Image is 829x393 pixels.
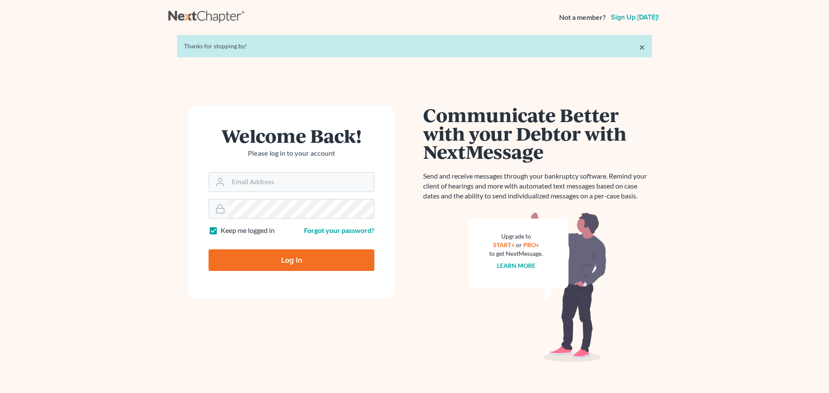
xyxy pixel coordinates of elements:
a: Sign up [DATE]! [609,14,661,21]
div: Upgrade to [489,232,543,241]
a: PRO+ [523,241,539,248]
strong: Not a member? [559,13,606,22]
span: or [516,241,522,248]
a: Forgot your password? [304,226,374,234]
a: × [639,42,645,52]
h1: Communicate Better with your Debtor with NextMessage [423,106,652,161]
h1: Welcome Back! [209,126,374,145]
label: Keep me logged in [221,226,275,236]
input: Email Address [228,173,374,192]
div: to get NextMessage. [489,249,543,258]
img: nextmessage_bg-59042aed3d76b12b5cd301f8e5b87938c9018125f34e5fa2b7a6b67550977c72.svg [468,211,607,362]
input: Log In [209,249,374,271]
p: Send and receive messages through your bankruptcy software. Remind your client of hearings and mo... [423,171,652,201]
div: Thanks for stopping by! [184,42,645,50]
a: START+ [493,241,515,248]
a: Learn more [497,262,535,269]
p: Please log in to your account [209,148,374,158]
